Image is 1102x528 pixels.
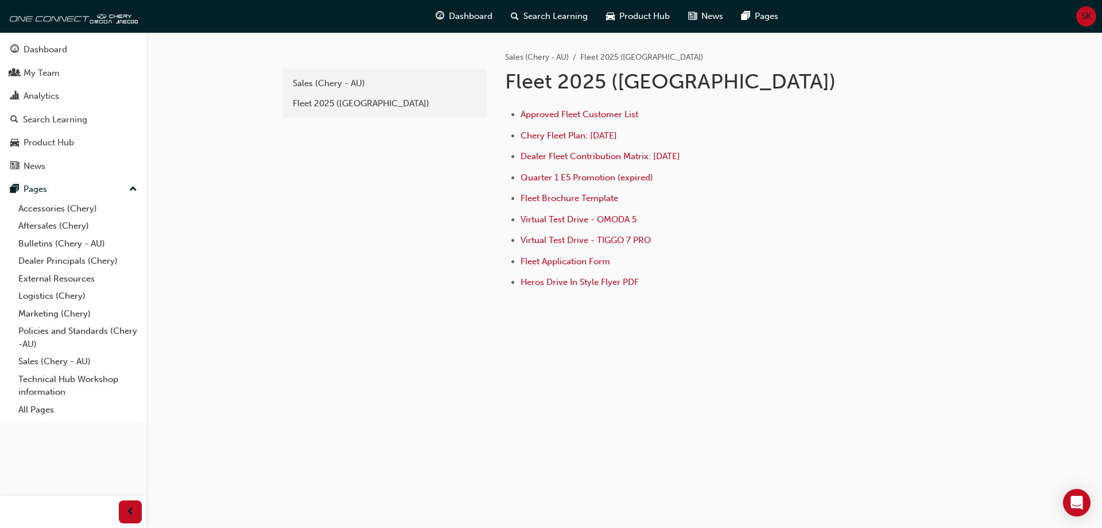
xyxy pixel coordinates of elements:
[14,270,142,288] a: External Resources
[5,86,142,107] a: Analytics
[5,179,142,200] button: Pages
[1076,6,1096,26] button: SK
[521,130,617,141] a: Chery Fleet Plan: [DATE]
[10,161,19,172] span: news-icon
[505,69,882,94] h1: Fleet 2025 ([GEOGRAPHIC_DATA])
[521,193,618,203] a: Fleet Brochure Template
[14,217,142,235] a: Aftersales (Chery)
[14,371,142,401] a: Technical Hub Workshop information
[14,305,142,323] a: Marketing (Chery)
[742,9,750,24] span: pages-icon
[10,138,19,148] span: car-icon
[24,67,60,80] div: My Team
[10,184,19,195] span: pages-icon
[521,172,653,183] a: Quarter 1 E5 Promotion (expired)
[287,94,482,114] a: Fleet 2025 ([GEOGRAPHIC_DATA])
[5,156,142,177] a: News
[688,9,697,24] span: news-icon
[732,5,787,28] a: pages-iconPages
[606,9,615,24] span: car-icon
[619,10,670,23] span: Product Hub
[14,252,142,270] a: Dealer Principals (Chery)
[14,322,142,353] a: Policies and Standards (Chery -AU)
[293,97,476,110] div: Fleet 2025 ([GEOGRAPHIC_DATA])
[436,9,444,24] span: guage-icon
[502,5,597,28] a: search-iconSearch Learning
[10,115,18,125] span: search-icon
[24,43,67,56] div: Dashboard
[701,10,723,23] span: News
[293,77,476,90] div: Sales (Chery - AU)
[287,74,482,94] a: Sales (Chery - AU)
[23,113,87,126] div: Search Learning
[755,10,778,23] span: Pages
[521,277,639,287] a: Heros Drive In Style Flyer PDF
[24,136,74,149] div: Product Hub
[10,68,19,79] span: people-icon
[10,91,19,102] span: chart-icon
[5,39,142,60] a: Dashboard
[126,505,135,519] span: prev-icon
[10,45,19,55] span: guage-icon
[521,235,651,245] a: Virtual Test Drive - TIGGO 7 PRO
[14,200,142,218] a: Accessories (Chery)
[5,37,142,179] button: DashboardMy TeamAnalyticsSearch LearningProduct HubNews
[6,5,138,28] img: oneconnect
[24,90,59,103] div: Analytics
[1081,10,1091,23] span: SK
[521,256,610,267] a: Fleet Application Form
[521,214,637,225] a: Virtual Test Drive - OMODA 5
[24,160,45,173] div: News
[24,183,47,196] div: Pages
[5,132,142,153] a: Product Hub
[5,109,142,130] a: Search Learning
[597,5,679,28] a: car-iconProduct Hub
[14,401,142,419] a: All Pages
[580,51,703,64] li: Fleet 2025 ([GEOGRAPHIC_DATA])
[521,109,638,120] a: Approved Fleet Customer List
[14,235,142,253] a: Bulletins (Chery - AU)
[505,52,569,62] a: Sales (Chery - AU)
[1063,489,1091,517] div: Open Intercom Messenger
[511,9,519,24] span: search-icon
[523,10,588,23] span: Search Learning
[5,63,142,84] a: My Team
[521,151,680,161] a: Dealer Fleet Contribution Matrix: [DATE]
[14,353,142,371] a: Sales (Chery - AU)
[679,5,732,28] a: news-iconNews
[426,5,502,28] a: guage-iconDashboard
[14,287,142,305] a: Logistics (Chery)
[449,10,492,23] span: Dashboard
[129,182,137,197] span: up-icon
